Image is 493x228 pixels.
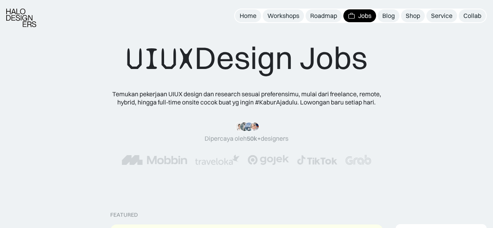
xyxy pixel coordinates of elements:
[126,40,194,78] span: UIUX
[310,12,337,20] div: Roadmap
[463,12,481,20] div: Collab
[263,9,304,22] a: Workshops
[240,12,256,20] div: Home
[247,134,261,142] span: 50k+
[378,9,399,22] a: Blog
[110,212,138,218] div: Featured
[205,134,288,143] div: Dipercaya oleh designers
[306,9,342,22] a: Roadmap
[126,39,368,78] div: Design Jobs
[382,12,395,20] div: Blog
[267,12,299,20] div: Workshops
[459,9,486,22] a: Collab
[235,9,261,22] a: Home
[406,12,420,20] div: Shop
[106,90,387,106] div: Temukan pekerjaan UIUX design dan research sesuai preferensimu, mulai dari freelance, remote, hyb...
[426,9,457,22] a: Service
[343,9,376,22] a: Jobs
[358,12,371,20] div: Jobs
[401,9,425,22] a: Shop
[431,12,452,20] div: Service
